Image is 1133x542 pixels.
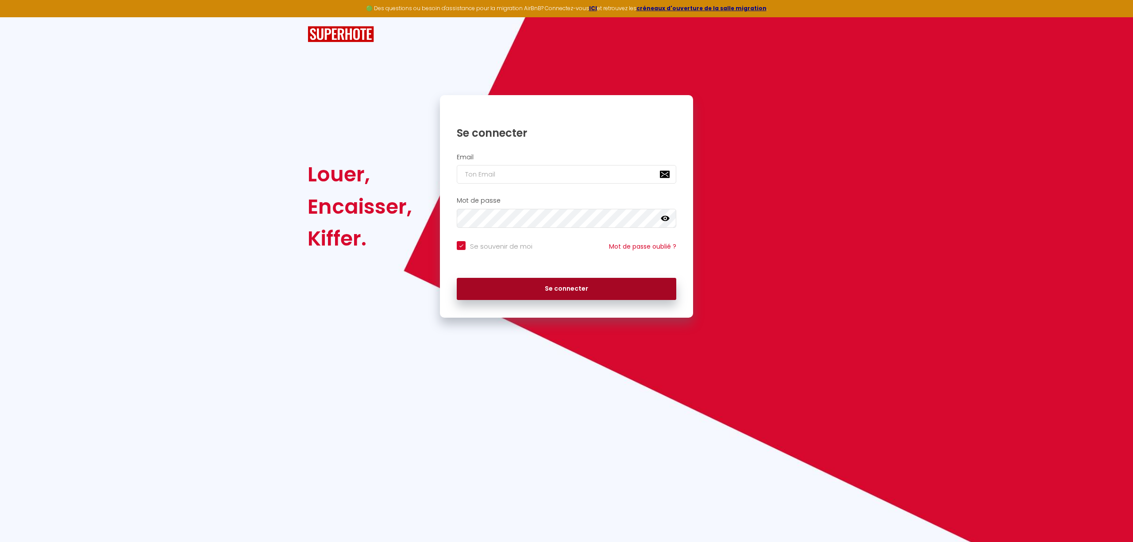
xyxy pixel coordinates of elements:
h2: Email [457,154,676,161]
div: Kiffer. [308,223,412,254]
a: ICI [589,4,597,12]
div: Louer, [308,158,412,190]
h2: Mot de passe [457,197,676,204]
h1: Se connecter [457,126,676,140]
input: Ton Email [457,165,676,184]
img: SuperHote logo [308,26,374,42]
button: Se connecter [457,278,676,300]
a: créneaux d'ouverture de la salle migration [636,4,767,12]
a: Mot de passe oublié ? [609,242,676,251]
div: Encaisser, [308,191,412,223]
